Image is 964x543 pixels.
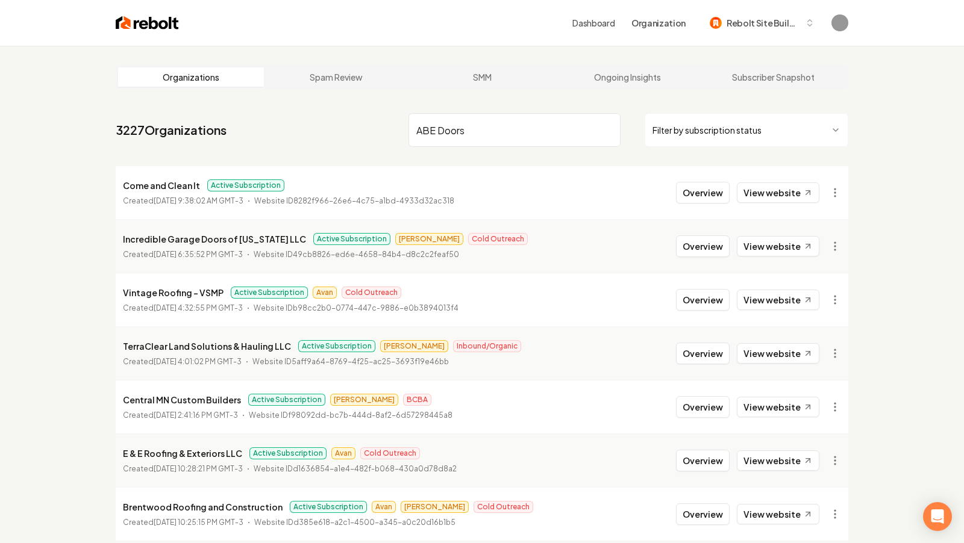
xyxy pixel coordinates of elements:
[676,396,730,418] button: Overview
[249,447,327,459] span: Active Subscription
[118,67,264,87] a: Organizations
[727,17,800,29] span: Rebolt Site Builder
[737,290,819,310] a: View website
[207,179,284,191] span: Active Subscription
[123,446,242,461] p: E & E Roofing & Exteriors LLC
[737,504,819,524] a: View website
[249,409,452,421] p: Website ID f98092dd-bc7b-444d-8af2-6d57298445a8
[372,501,396,513] span: Avan
[154,518,243,527] time: [DATE] 10:25:15 PM GMT-3
[676,503,730,525] button: Overview
[676,343,730,364] button: Overview
[154,464,243,473] time: [DATE] 10:28:21 PM GMT-3
[252,356,449,368] p: Website ID 5aff9a64-8769-4f25-ac25-3693f19e46bb
[123,356,242,368] p: Created
[123,339,291,353] p: TerraClear Land Solutions & Hauling LLC
[474,501,533,513] span: Cold Outreach
[737,450,819,471] a: View website
[254,249,459,261] p: Website ID 49cb8826-ed6e-4658-84b4-d8c2c2feaf50
[123,195,243,207] p: Created
[676,235,730,257] button: Overview
[342,287,401,299] span: Cold Outreach
[116,14,179,31] img: Rebolt Logo
[123,517,243,529] p: Created
[710,17,722,29] img: Rebolt Site Builder
[290,501,367,513] span: Active Subscription
[254,195,454,207] p: Website ID 8282f966-26e6-4c75-a1bd-4933d32ac318
[123,463,243,475] p: Created
[154,250,243,259] time: [DATE] 6:35:52 PM GMT-3
[572,17,615,29] a: Dashboard
[254,463,457,475] p: Website ID d1636854-a1e4-482f-b068-430a0d78d8a2
[123,500,283,514] p: Brentwood Roofing and Construction
[313,233,390,245] span: Active Subscription
[360,447,420,459] span: Cold Outreach
[676,450,730,471] button: Overview
[123,409,238,421] p: Created
[330,394,398,406] span: [PERSON_NAME]
[403,394,431,406] span: BCBA
[154,196,243,205] time: [DATE] 9:38:02 AM GMT-3
[700,67,846,87] a: Subscriber Snapshot
[123,232,306,246] p: Incredible Garage Doors of [US_STATE] LLC
[154,303,243,312] time: [DATE] 4:32:55 PM GMT-3
[298,340,375,352] span: Active Subscription
[408,113,621,147] input: Search by name or ID
[254,517,455,529] p: Website ID d385e618-a2c1-4500-a345-a0c20d16b1b5
[401,501,469,513] span: [PERSON_NAME]
[624,12,693,34] button: Organization
[395,233,463,245] span: [PERSON_NAME]
[123,249,243,261] p: Created
[313,287,337,299] span: Avan
[231,287,308,299] span: Active Subscription
[737,343,819,364] a: View website
[254,302,459,314] p: Website ID b98cc2b0-0774-447c-9886-e0b3894013f4
[123,302,243,314] p: Created
[676,182,730,203] button: Overview
[123,393,241,407] p: Central MN Custom Builders
[154,411,238,420] time: [DATE] 2:41:16 PM GMT-3
[737,397,819,417] a: View website
[453,340,521,352] span: Inbound/Organic
[123,285,224,300] p: Vintage Roofing - VSMP
[123,178,200,193] p: Come and Clean It
[264,67,410,87] a: Spam Review
[380,340,448,352] span: [PERSON_NAME]
[116,122,227,138] a: 3227Organizations
[831,14,848,31] button: Open user button
[923,502,952,531] div: Open Intercom Messenger
[331,447,355,459] span: Avan
[737,236,819,256] a: View website
[468,233,528,245] span: Cold Outreach
[676,289,730,311] button: Overview
[248,394,325,406] span: Active Subscription
[737,182,819,203] a: View website
[154,357,242,366] time: [DATE] 4:01:02 PM GMT-3
[555,67,701,87] a: Ongoing Insights
[831,14,848,31] img: Camilo Vargas
[409,67,555,87] a: SMM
